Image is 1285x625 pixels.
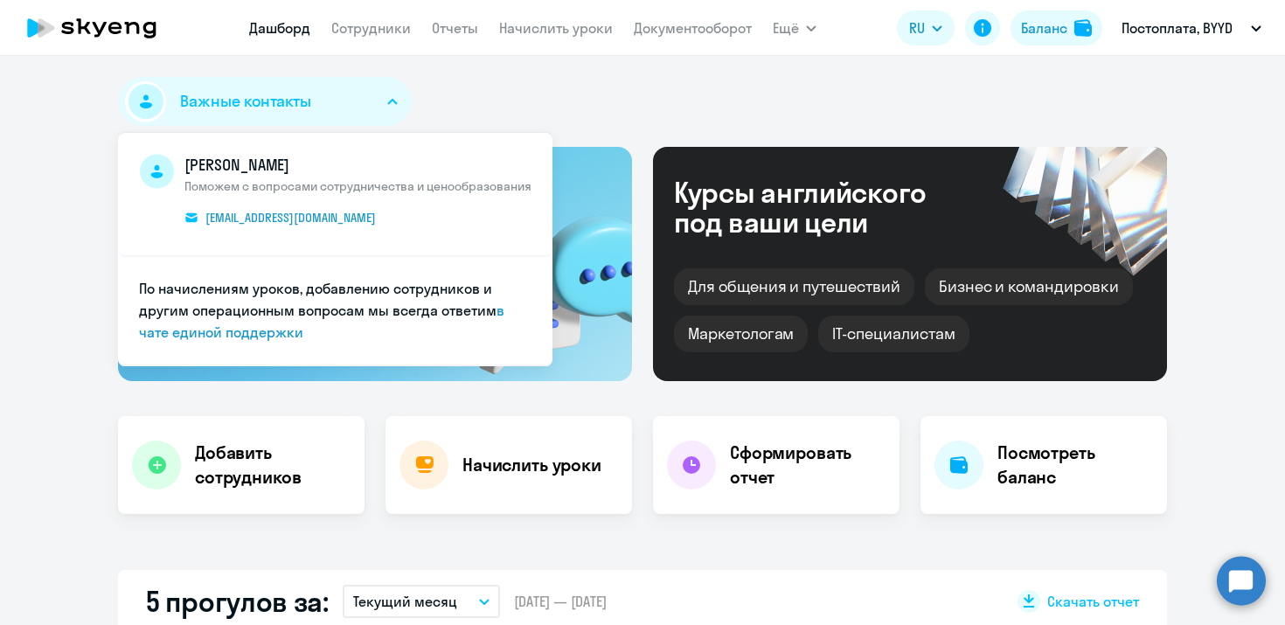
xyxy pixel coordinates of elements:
div: Баланс [1021,17,1067,38]
ul: Важные контакты [118,133,552,366]
button: Балансbalance [1011,10,1102,45]
span: Скачать отчет [1047,592,1139,611]
h2: 5 прогулов за: [146,584,329,619]
a: [EMAIL_ADDRESS][DOMAIN_NAME] [184,208,390,227]
a: Начислить уроки [499,19,613,37]
a: Дашборд [249,19,310,37]
h4: Начислить уроки [462,453,601,477]
button: Постоплата, BYYD [1113,7,1270,49]
a: в чате единой поддержки [139,302,504,341]
p: Текущий месяц [353,591,457,612]
span: [DATE] — [DATE] [514,592,607,611]
div: Бизнес и командировки [925,268,1133,305]
span: [PERSON_NAME] [184,154,531,177]
p: Постоплата, BYYD [1122,17,1233,38]
div: IT-специалистам [818,316,969,352]
button: RU [897,10,955,45]
span: Важные контакты [180,90,311,113]
span: По начислениям уроков, добавлению сотрудников и другим операционным вопросам мы всегда ответим [139,280,497,319]
button: Текущий месяц [343,585,500,618]
span: Поможем с вопросами сотрудничества и ценообразования [184,178,531,194]
img: balance [1074,19,1092,37]
div: Курсы английского под ваши цели [674,177,973,237]
div: Для общения и путешествий [674,268,914,305]
div: Маркетологам [674,316,808,352]
a: Документооборот [634,19,752,37]
h4: Посмотреть баланс [997,441,1153,490]
a: Отчеты [432,19,478,37]
span: [EMAIL_ADDRESS][DOMAIN_NAME] [205,210,376,226]
button: Важные контакты [118,77,412,126]
h4: Добавить сотрудников [195,441,351,490]
h4: Сформировать отчет [730,441,886,490]
span: Ещё [773,17,799,38]
a: Сотрудники [331,19,411,37]
span: RU [909,17,925,38]
button: Ещё [773,10,816,45]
